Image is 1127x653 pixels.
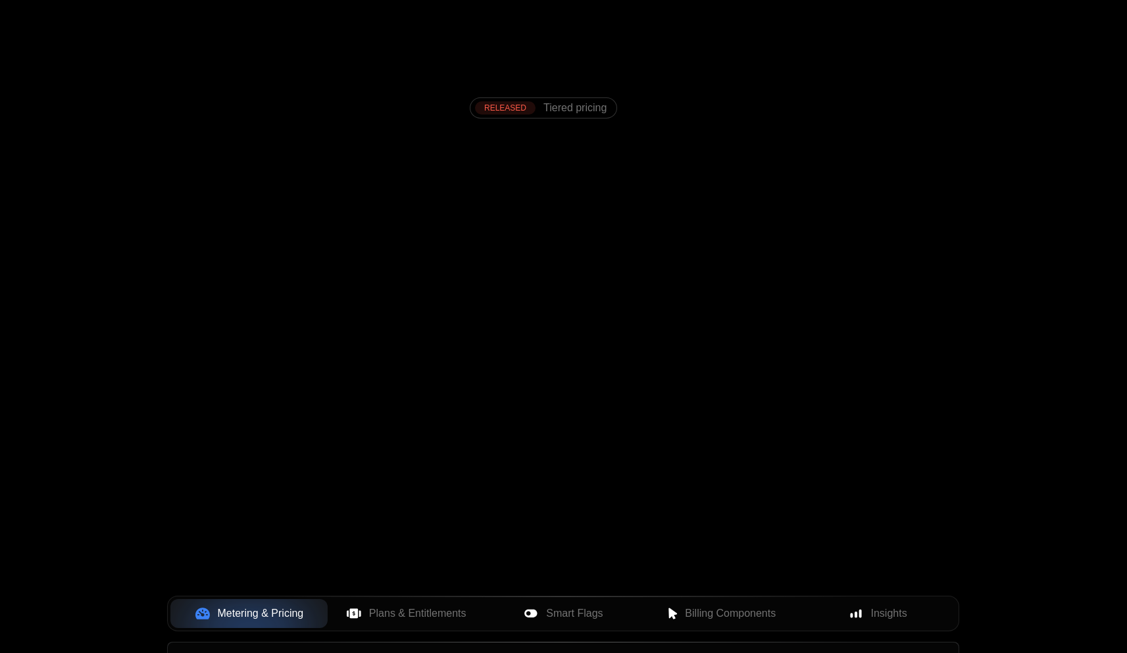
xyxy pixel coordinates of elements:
[799,599,957,628] button: Insights
[170,599,328,628] button: Metering & Pricing
[685,606,776,621] span: Billing Components
[642,599,799,628] button: Billing Components
[871,606,907,621] span: Insights
[475,101,607,115] a: [object Object],[object Object]
[218,606,304,621] span: Metering & Pricing
[543,102,607,114] span: Tiered pricing
[369,606,466,621] span: Plans & Entitlements
[485,599,642,628] button: Smart Flags
[546,606,603,621] span: Smart Flags
[475,101,536,115] div: RELEASED
[328,599,485,628] button: Plans & Entitlements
